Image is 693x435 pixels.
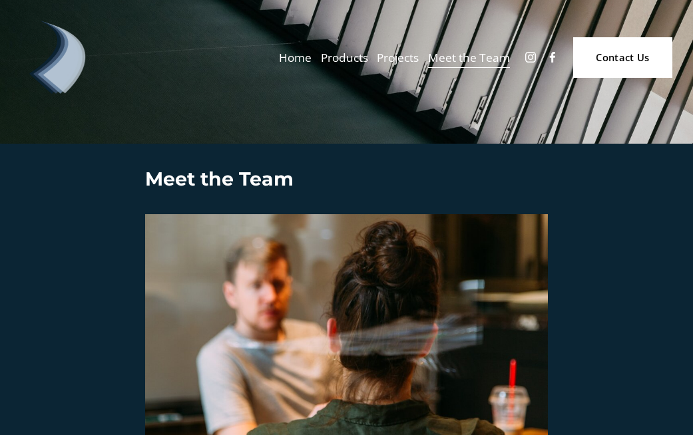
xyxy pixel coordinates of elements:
[524,51,537,64] a: Instagram
[279,46,312,69] a: Home
[145,166,549,192] h3: Meet the Team
[321,46,368,69] a: folder dropdown
[321,47,368,68] span: Products
[21,21,94,94] img: Debonair | Curtains, Blinds, Shutters &amp; Awnings
[428,46,510,69] a: Meet the Team
[546,51,559,64] a: Facebook
[377,46,419,69] a: Projects
[573,37,672,78] a: Contact Us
